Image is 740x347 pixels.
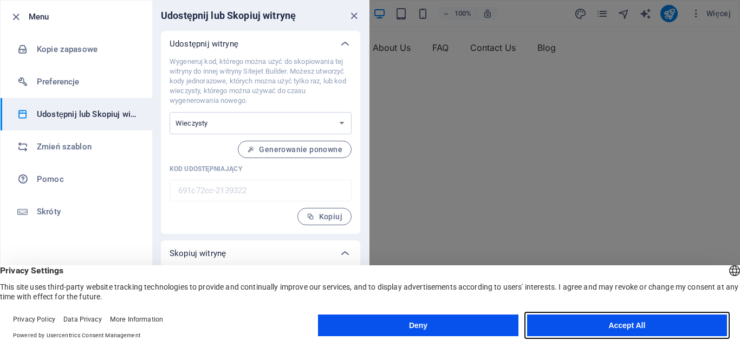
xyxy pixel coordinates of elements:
div: Udostępnij witrynę [161,31,360,57]
div: Skopiuj witrynę [161,240,360,266]
h6: Udostępnij lub Skopiuj witrynę [37,108,137,121]
h6: Pomoc [37,173,137,186]
button: close [347,9,360,22]
h6: Zmień szablon [37,140,137,153]
h6: Udostępnij lub Skopiuj witrynę [161,9,296,22]
h6: Menu [29,10,144,23]
button: Generowanie ponowne [238,141,352,158]
button: Kopiuj [297,208,352,225]
a: Pomoc [1,163,152,195]
p: Udostępnij witrynę [170,38,238,49]
p: Skopiuj witrynę [170,248,226,259]
p: Wygeneruj kod, którego można użyć do skopiowania tej witryny do innej witryny Sitejet Builder. Mo... [170,57,352,106]
h6: Preferencje [37,75,137,88]
span: Generowanie ponowne [247,145,342,154]
span: Kopiuj [307,212,342,221]
h6: Kopie zapasowe [37,43,137,56]
h6: Skróty [37,205,137,218]
p: Kod udostępniający [170,165,352,173]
